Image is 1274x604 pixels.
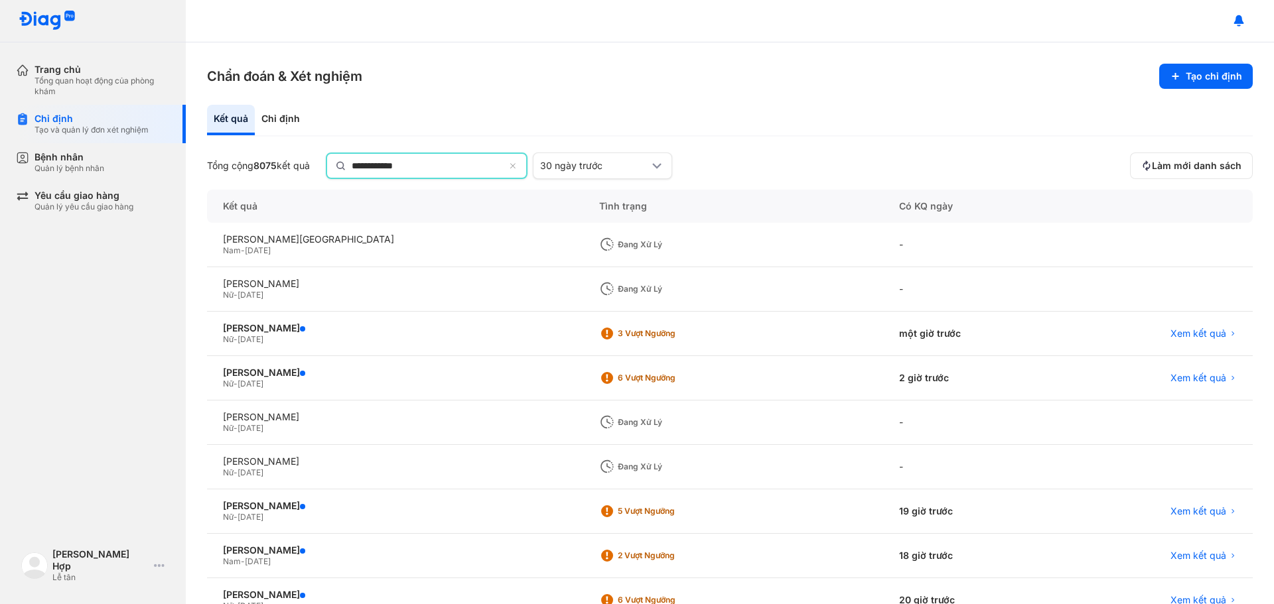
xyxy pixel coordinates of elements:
div: Đang xử lý [618,417,724,428]
h3: Chẩn đoán & Xét nghiệm [207,67,362,86]
div: 2 Vượt ngưỡng [618,550,724,561]
span: [DATE] [245,245,271,255]
div: - [883,445,1071,489]
span: Xem kết quả [1170,505,1226,517]
span: [DATE] [245,556,271,566]
div: Đang xử lý [618,284,724,294]
span: - [234,467,238,477]
div: Tổng cộng kết quả [207,160,310,172]
div: Đang xử lý [618,461,724,472]
div: [PERSON_NAME] [223,367,567,379]
div: Chỉ định [35,113,149,125]
span: Nữ [223,423,234,433]
span: - [241,556,245,566]
div: [PERSON_NAME] Hợp [52,548,149,572]
div: 6 Vượt ngưỡng [618,373,724,383]
div: Quản lý bệnh nhân [35,163,104,174]
div: - [883,267,1071,312]
div: Yêu cầu giao hàng [35,190,133,202]
div: Quản lý yêu cầu giao hàng [35,202,133,212]
span: Nữ [223,334,234,344]
span: Nam [223,245,241,255]
div: 5 Vượt ngưỡng [618,506,724,516]
img: logo [19,11,76,31]
div: Có KQ ngày [883,190,1071,223]
div: Kết quả [207,105,255,135]
span: Làm mới danh sách [1152,160,1241,172]
span: [DATE] [238,290,263,300]
span: - [234,334,238,344]
span: Nam [223,556,241,566]
div: 18 giờ trước [883,534,1071,578]
div: - [883,400,1071,445]
span: 8075 [253,160,277,171]
button: Làm mới danh sách [1130,152,1253,179]
div: [PERSON_NAME] [223,411,567,423]
div: Trang chủ [35,64,170,76]
div: Kết quả [207,190,583,223]
span: Xem kết quả [1170,328,1226,339]
div: Chỉ định [255,105,307,135]
span: - [241,245,245,255]
div: [PERSON_NAME] [223,322,567,334]
div: [PERSON_NAME] [223,455,567,467]
span: [DATE] [238,423,263,433]
span: - [234,512,238,522]
div: 3 Vượt ngưỡng [618,328,724,339]
div: 19 giờ trước [883,489,1071,534]
div: Lễ tân [52,572,149,583]
div: Tổng quan hoạt động của phòng khám [35,76,170,97]
span: - [234,423,238,433]
div: 30 ngày trước [540,160,649,172]
img: logo [21,552,48,579]
span: - [234,379,238,389]
div: Đang xử lý [618,239,724,250]
span: Nữ [223,467,234,477]
div: [PERSON_NAME] [223,500,567,512]
span: Xem kết quả [1170,550,1226,562]
div: - [883,223,1071,267]
div: [PERSON_NAME] [223,544,567,556]
span: - [234,290,238,300]
button: Tạo chỉ định [1159,64,1253,89]
div: Bệnh nhân [35,151,104,163]
div: Tình trạng [583,190,883,223]
div: [PERSON_NAME] [223,589,567,601]
span: [DATE] [238,512,263,522]
span: Nữ [223,512,234,522]
span: Xem kết quả [1170,372,1226,384]
div: 2 giờ trước [883,356,1071,400]
span: Nữ [223,290,234,300]
div: [PERSON_NAME][GEOGRAPHIC_DATA] [223,233,567,245]
span: Nữ [223,379,234,389]
div: một giờ trước [883,312,1071,356]
span: [DATE] [238,467,263,477]
div: Tạo và quản lý đơn xét nghiệm [35,125,149,135]
span: [DATE] [238,334,263,344]
div: [PERSON_NAME] [223,278,567,290]
span: [DATE] [238,379,263,389]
